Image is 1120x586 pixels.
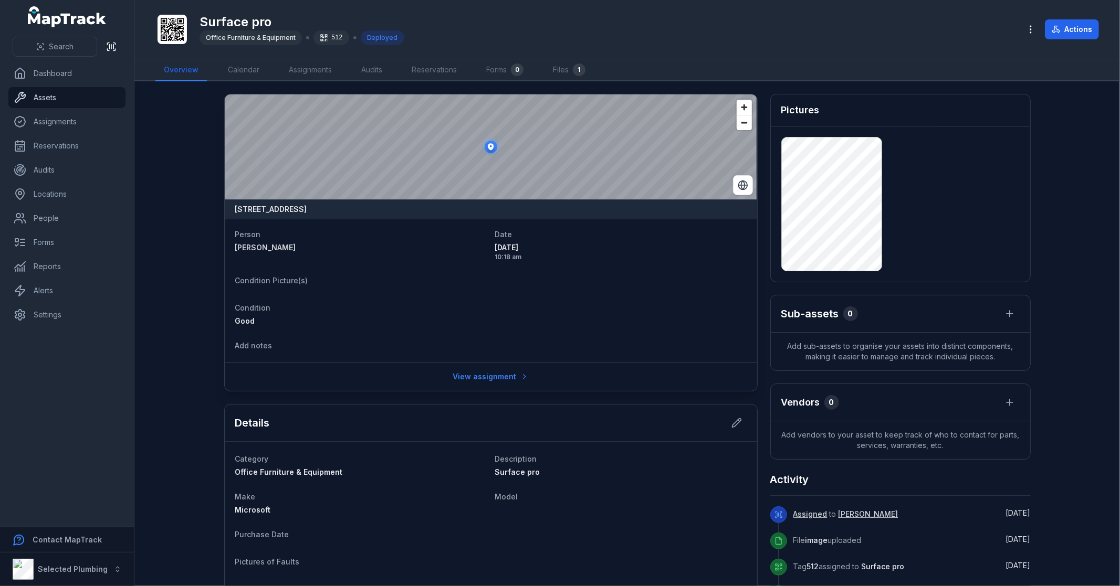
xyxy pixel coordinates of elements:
time: 5/12/2025, 10:17:50 AM [1006,561,1031,570]
a: Overview [155,59,207,81]
span: Condition [235,303,271,312]
a: [PERSON_NAME] [839,509,898,519]
span: Add vendors to your asset to keep track of who to contact for parts, services, warranties, etc. [771,421,1030,459]
a: Audits [353,59,391,81]
span: Condition Picture(s) [235,276,308,285]
span: Good [235,316,255,325]
span: Category [235,454,269,463]
a: Assigned [793,509,828,519]
a: Files1 [545,59,594,81]
span: image [805,536,828,545]
a: Reservations [8,135,125,156]
span: Add sub-assets to organise your assets into distinct components, making it easier to manage and t... [771,333,1030,370]
a: Alerts [8,280,125,301]
a: Dashboard [8,63,125,84]
span: to [793,509,898,518]
span: [DATE] [1006,535,1031,544]
div: 0 [843,306,858,321]
a: Assignments [8,111,125,132]
span: [DATE] [1006,561,1031,570]
button: Zoom out [737,115,752,130]
a: Forms0 [478,59,532,81]
h2: Sub-assets [781,306,839,321]
div: 0 [824,395,839,410]
button: Zoom in [737,100,752,115]
h2: Activity [770,472,809,487]
span: [DATE] [495,242,747,253]
button: Switch to Satellite View [733,175,753,195]
a: Settings [8,304,125,325]
a: People [8,208,125,229]
span: Tag assigned to [793,562,905,571]
a: Locations [8,184,125,205]
span: Make [235,492,256,501]
h3: Vendors [781,395,820,410]
span: Add notes [235,341,273,350]
h1: Surface pro [200,14,404,30]
span: [DATE] [1006,508,1031,517]
a: Assets [8,87,125,108]
a: Calendar [219,59,268,81]
a: Reports [8,256,125,277]
span: Description [495,454,537,463]
span: Person [235,230,261,239]
a: Forms [8,232,125,253]
h2: Details [235,415,270,430]
span: Office Furniture & Equipment [235,467,343,476]
canvas: Map [225,94,757,199]
div: Deployed [361,30,404,45]
a: Reservations [403,59,465,81]
button: Actions [1045,19,1099,39]
span: Surface pro [495,467,540,476]
a: [PERSON_NAME] [235,242,487,253]
span: File uploaded [793,536,862,545]
span: Office Furniture & Equipment [206,34,296,41]
a: Assignments [280,59,340,81]
div: 512 [313,30,349,45]
time: 5/12/2025, 10:18:55 AM [495,242,747,261]
strong: Contact MapTrack [33,535,102,544]
div: 0 [511,63,524,76]
span: Pictures of Faults [235,557,300,566]
a: MapTrack [28,6,107,27]
time: 5/12/2025, 10:18:03 AM [1006,535,1031,544]
span: Surface pro [862,562,905,571]
strong: [STREET_ADDRESS] [235,204,307,215]
a: View assignment [446,367,536,387]
span: Microsoft [235,505,271,514]
button: Search [13,37,97,57]
span: Search [49,41,74,52]
span: 10:18 am [495,253,747,261]
h3: Pictures [781,103,820,118]
span: Purchase Date [235,530,289,539]
span: Model [495,492,518,501]
strong: Selected Plumbing [38,564,108,573]
div: 1 [573,63,585,76]
span: Date [495,230,512,239]
time: 5/12/2025, 10:18:55 AM [1006,508,1031,517]
span: 512 [807,562,819,571]
a: Audits [8,159,125,180]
